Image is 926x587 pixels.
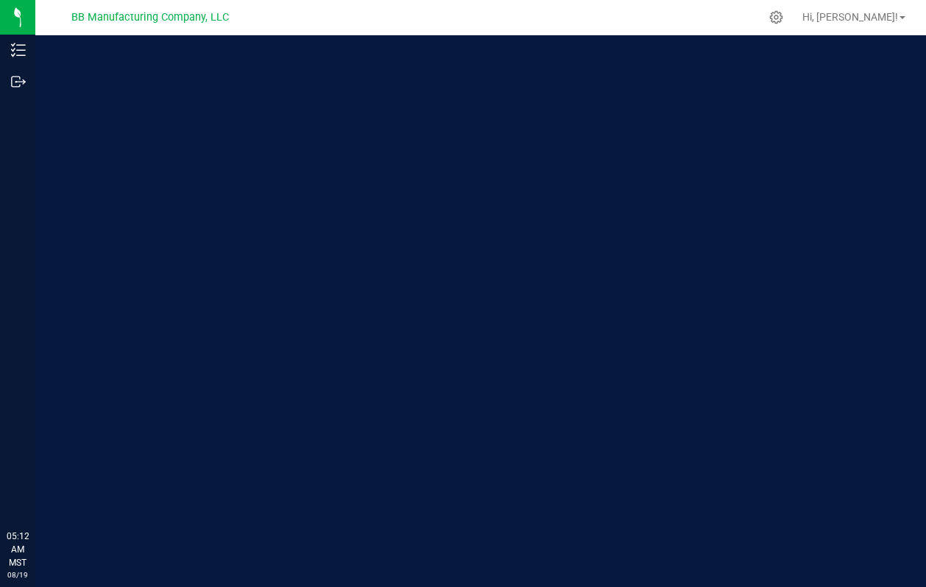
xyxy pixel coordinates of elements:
inline-svg: Inventory [11,43,26,57]
p: 08/19 [7,569,29,580]
p: 05:12 AM MST [7,530,29,569]
inline-svg: Outbound [11,74,26,89]
span: BB Manufacturing Company, LLC [71,11,229,24]
span: Hi, [PERSON_NAME]! [802,11,898,23]
div: Manage settings [767,10,785,24]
